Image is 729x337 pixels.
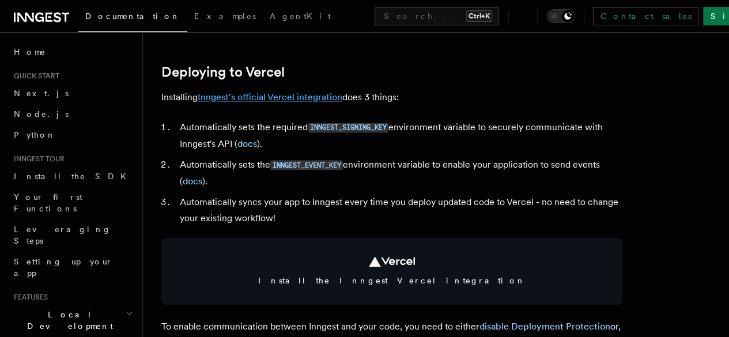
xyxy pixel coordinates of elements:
[161,238,622,305] a: Install the Inngest Vercel integration
[14,225,111,245] span: Leveraging Steps
[194,12,256,21] span: Examples
[175,275,609,286] span: Install the Inngest Vercel integration
[9,219,135,251] a: Leveraging Steps
[9,71,59,81] span: Quick start
[9,187,135,219] a: Your first Functions
[176,194,622,226] li: Automatically syncs your app to Inngest every time you deploy updated code to Vercel - no need to...
[161,89,622,105] p: Installing does 3 things:
[14,109,69,119] span: Node.js
[270,12,331,21] span: AgentKit
[14,172,133,181] span: Install the SDK
[14,192,82,213] span: Your first Functions
[593,7,698,25] a: Contact sales
[14,257,113,278] span: Setting up your app
[14,46,46,58] span: Home
[9,166,135,187] a: Install the SDK
[263,3,338,31] a: AgentKit
[78,3,187,32] a: Documentation
[187,3,263,31] a: Examples
[183,176,202,187] a: docs
[198,92,342,103] a: Inngest's official Vercel integration
[14,130,56,139] span: Python
[9,309,126,332] span: Local Development
[270,159,343,170] a: INNGEST_EVENT_KEY
[161,64,285,80] a: Deploying to Vercel
[9,251,135,283] a: Setting up your app
[85,12,180,21] span: Documentation
[479,321,610,332] a: disable Deployment Protection
[9,293,48,302] span: Features
[466,10,492,22] kbd: Ctrl+K
[375,7,499,25] button: Search...Ctrl+K
[308,123,388,132] code: INNGEST_SIGNING_KEY
[270,160,343,170] code: INNGEST_EVENT_KEY
[176,119,622,152] li: Automatically sets the required environment variable to securely communicate with Inngest's API ( ).
[9,154,65,164] span: Inngest tour
[237,138,257,149] a: docs
[9,104,135,124] a: Node.js
[9,83,135,104] a: Next.js
[9,124,135,145] a: Python
[9,41,135,62] a: Home
[308,122,388,132] a: INNGEST_SIGNING_KEY
[9,304,135,336] button: Local Development
[547,9,575,23] button: Toggle dark mode
[14,89,69,98] span: Next.js
[176,157,622,190] li: Automatically sets the environment variable to enable your application to send events ( ).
